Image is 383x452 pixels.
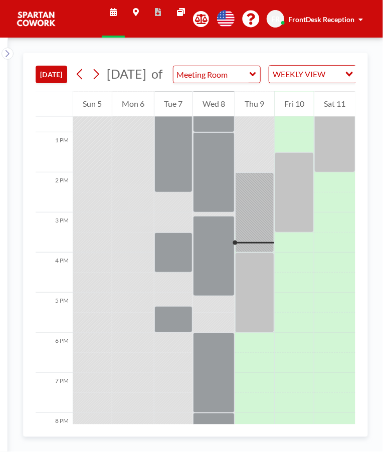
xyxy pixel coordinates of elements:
[36,172,73,212] div: 2 PM
[151,66,162,82] span: of
[16,9,56,29] img: organization-logo
[314,91,355,116] div: Sat 11
[288,15,354,24] span: FrontDesk Reception
[193,91,235,116] div: Wed 8
[329,68,339,81] input: Search for option
[73,91,112,116] div: Sun 5
[36,373,73,413] div: 7 PM
[36,293,73,333] div: 5 PM
[36,253,73,293] div: 4 PM
[235,91,274,116] div: Thu 9
[36,333,73,373] div: 6 PM
[269,66,356,83] div: Search for option
[112,91,154,116] div: Mon 6
[275,91,314,116] div: Fri 10
[36,212,73,253] div: 3 PM
[173,66,250,83] input: Meeting Room
[107,66,146,81] span: [DATE]
[271,15,280,24] span: FR
[36,132,73,172] div: 1 PM
[154,91,193,116] div: Tue 7
[271,68,328,81] span: WEEKLY VIEW
[36,66,67,83] button: [DATE]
